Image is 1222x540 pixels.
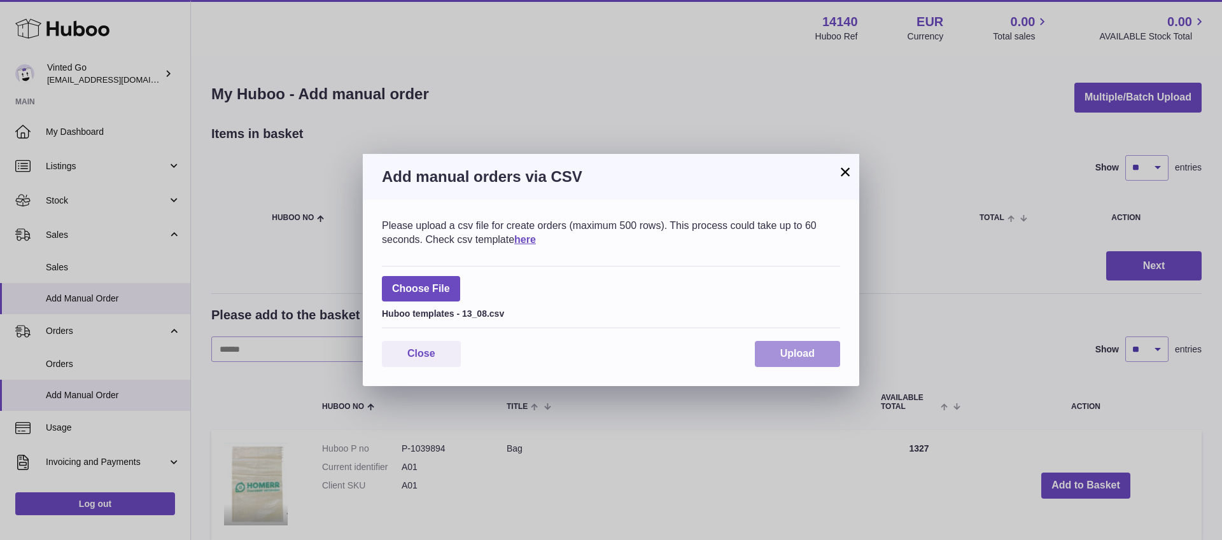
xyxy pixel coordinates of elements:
button: × [838,164,853,179]
span: Upload [780,348,815,359]
div: Please upload a csv file for create orders (maximum 500 rows). This process could take up to 60 s... [382,219,840,246]
a: here [514,234,536,245]
span: Choose File [382,276,460,302]
div: Huboo templates - 13_08.csv [382,305,840,320]
button: Close [382,341,461,367]
h3: Add manual orders via CSV [382,167,840,187]
button: Upload [755,341,840,367]
span: Close [407,348,435,359]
